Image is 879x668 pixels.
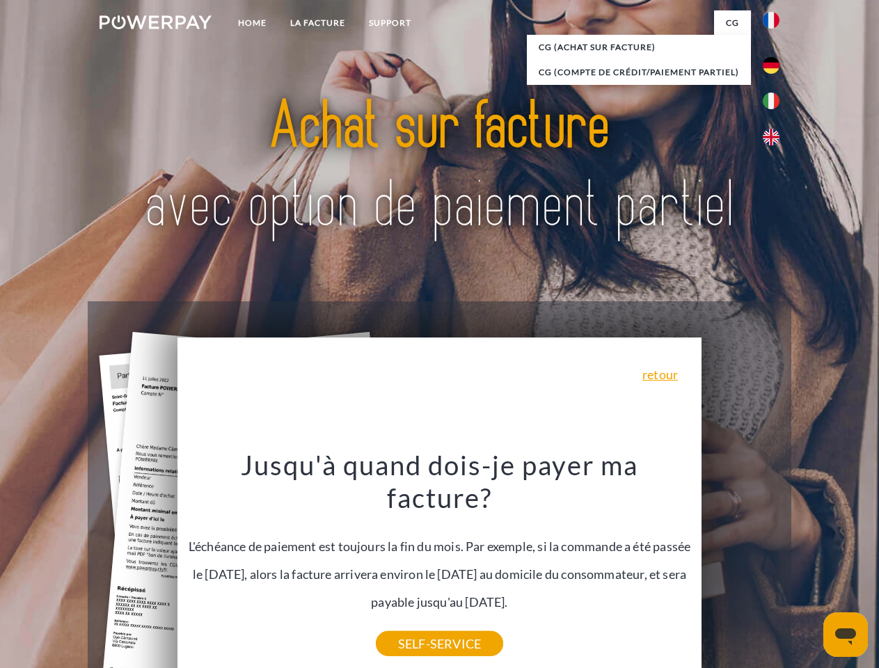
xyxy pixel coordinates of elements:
[763,57,779,74] img: de
[278,10,357,35] a: LA FACTURE
[376,631,503,656] a: SELF-SERVICE
[527,35,751,60] a: CG (achat sur facture)
[763,93,779,109] img: it
[714,10,751,35] a: CG
[226,10,278,35] a: Home
[527,60,751,85] a: CG (Compte de crédit/paiement partiel)
[823,612,868,657] iframe: Bouton de lancement de la fenêtre de messagerie
[100,15,212,29] img: logo-powerpay-white.svg
[763,12,779,29] img: fr
[133,67,746,267] img: title-powerpay_fr.svg
[763,129,779,145] img: en
[642,368,678,381] a: retour
[186,448,694,515] h3: Jusqu'à quand dois-je payer ma facture?
[186,448,694,644] div: L'échéance de paiement est toujours la fin du mois. Par exemple, si la commande a été passée le [...
[357,10,423,35] a: Support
